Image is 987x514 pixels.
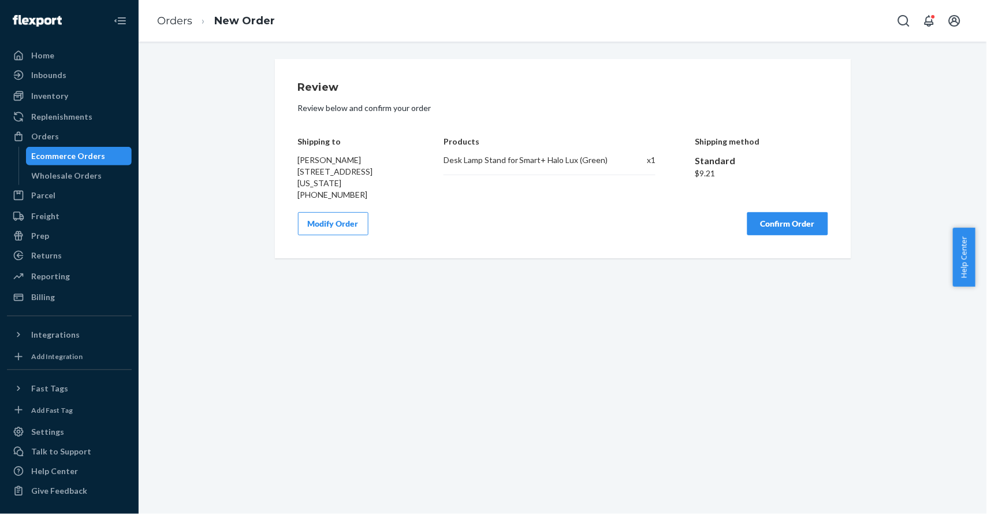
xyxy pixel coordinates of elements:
button: Modify Order [298,212,368,235]
div: $9.21 [695,168,828,179]
h4: Shipping method [695,137,828,146]
a: Inventory [7,87,132,105]
button: Fast Tags [7,379,132,398]
a: Reporting [7,267,132,286]
a: New Order [214,14,275,27]
a: Settings [7,423,132,441]
div: Returns [31,250,62,261]
h4: Shipping to [298,137,404,146]
a: Ecommerce Orders [26,147,132,165]
button: Close Navigation [109,9,132,32]
div: [PHONE_NUMBER] [298,189,404,201]
div: Help Center [31,465,78,477]
a: Replenishments [7,108,132,126]
button: Open Search Box [892,9,915,32]
a: Home [7,46,132,65]
a: Prep [7,227,132,245]
div: Replenishments [31,111,92,123]
div: Prep [31,230,49,242]
button: Integrations [7,326,132,344]
div: Freight [31,210,59,222]
div: Wholesale Orders [32,170,102,182]
button: Help Center [953,228,975,287]
a: Wholesale Orders [26,167,132,185]
div: Inbounds [31,69,66,81]
img: Flexport logo [13,15,62,27]
div: Reporting [31,271,70,282]
div: Fast Tags [31,383,68,394]
div: Parcel [31,190,55,201]
a: Freight [7,207,132,225]
div: Standard [695,154,828,168]
div: Add Fast Tag [31,405,73,415]
div: Billing [31,291,55,303]
button: Give Feedback [7,482,132,500]
div: Inventory [31,90,68,102]
a: Help Center [7,462,132,480]
a: Talk to Support [7,442,132,461]
ol: breadcrumbs [148,4,284,38]
span: [PERSON_NAME] [STREET_ADDRESS][US_STATE] [298,155,373,188]
div: Talk to Support [31,446,91,457]
h4: Products [444,137,655,146]
a: Add Fast Tag [7,402,132,419]
a: Parcel [7,186,132,205]
a: Inbounds [7,66,132,84]
a: Returns [7,246,132,265]
h1: Review [298,82,828,94]
button: Open notifications [918,9,941,32]
a: Add Integration [7,349,132,365]
button: Confirm Order [747,212,828,235]
div: Desk Lamp Stand for Smart+ Halo Lux (Green) [444,154,610,166]
div: Integrations [31,329,80,341]
div: Home [31,50,54,61]
div: Settings [31,426,64,438]
div: Orders [31,131,59,142]
a: Orders [157,14,192,27]
a: Billing [7,288,132,306]
a: Orders [7,127,132,146]
div: Add Integration [31,352,83,361]
div: Ecommerce Orders [32,150,106,162]
div: Give Feedback [31,485,87,497]
div: x 1 [622,154,655,166]
button: Open account menu [943,9,966,32]
p: Review below and confirm your order [298,102,828,114]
